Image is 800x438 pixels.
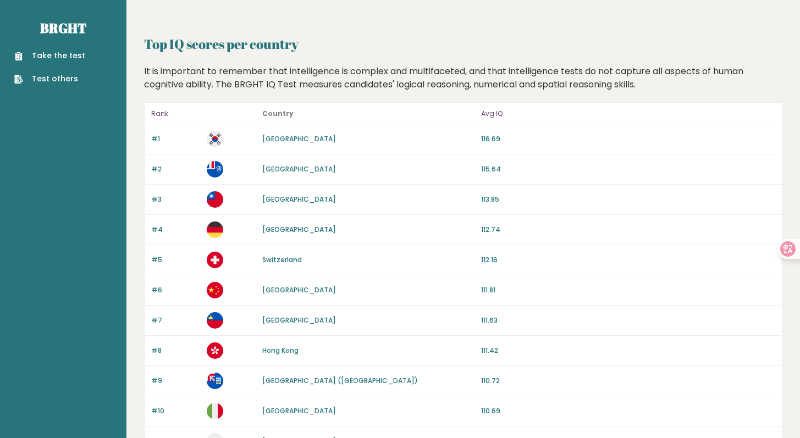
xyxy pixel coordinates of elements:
a: [GEOGRAPHIC_DATA] [262,285,336,295]
p: #8 [151,346,200,356]
img: kr.svg [207,131,223,147]
a: Hong Kong [262,346,299,355]
img: cn.svg [207,282,223,298]
p: #10 [151,406,200,416]
p: 110.72 [481,376,775,386]
p: Rank [151,107,200,120]
a: [GEOGRAPHIC_DATA] [262,164,336,174]
p: #3 [151,195,200,204]
p: #6 [151,285,200,295]
p: 111.42 [481,346,775,356]
img: fk.svg [207,373,223,389]
img: tw.svg [207,191,223,208]
img: hk.svg [207,342,223,359]
a: Test others [14,73,85,85]
p: 111.81 [481,285,775,295]
p: #4 [151,225,200,235]
a: Take the test [14,50,85,62]
img: ch.svg [207,252,223,268]
p: #5 [151,255,200,265]
a: Switzerland [262,255,302,264]
p: #9 [151,376,200,386]
p: 111.63 [481,315,775,325]
p: 115.64 [481,164,775,174]
img: li.svg [207,312,223,329]
b: Country [262,109,294,118]
a: [GEOGRAPHIC_DATA] [262,134,336,143]
img: it.svg [207,403,223,419]
a: [GEOGRAPHIC_DATA] [262,195,336,204]
p: 112.16 [481,255,775,265]
p: #7 [151,315,200,325]
p: #1 [151,134,200,144]
p: 110.69 [481,406,775,416]
h2: Top IQ scores per country [144,34,782,54]
a: [GEOGRAPHIC_DATA] [262,225,336,234]
img: de.svg [207,221,223,238]
img: tf.svg [207,161,223,178]
a: [GEOGRAPHIC_DATA] [262,315,336,325]
p: 116.69 [481,134,775,144]
a: Brght [40,19,86,37]
p: 112.74 [481,225,775,235]
p: 113.85 [481,195,775,204]
p: Avg IQ [481,107,775,120]
a: [GEOGRAPHIC_DATA] [262,406,336,415]
p: #2 [151,164,200,174]
div: It is important to remember that intelligence is complex and multifaceted, and that intelligence ... [140,65,787,91]
a: [GEOGRAPHIC_DATA] ([GEOGRAPHIC_DATA]) [262,376,418,385]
